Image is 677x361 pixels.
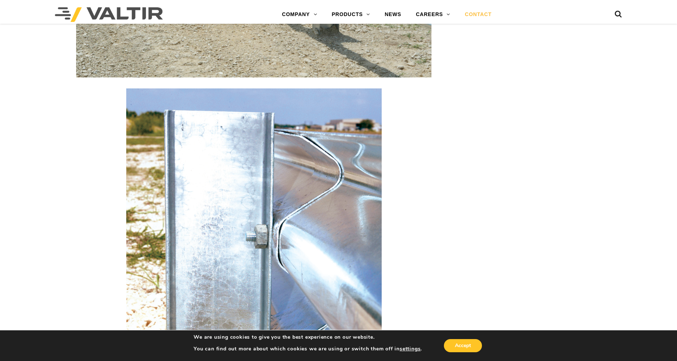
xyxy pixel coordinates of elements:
p: We are using cookies to give you the best experience on our website. [194,334,422,341]
a: CAREERS [408,7,457,22]
a: COMPANY [274,7,324,22]
a: NEWS [377,7,408,22]
a: CONTACT [457,7,499,22]
button: Accept [444,339,482,352]
button: settings [400,346,420,352]
p: You can find out more about which cookies we are using or switch them off in . [194,346,422,352]
a: PRODUCTS [324,7,377,22]
img: Valtir [55,7,163,22]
